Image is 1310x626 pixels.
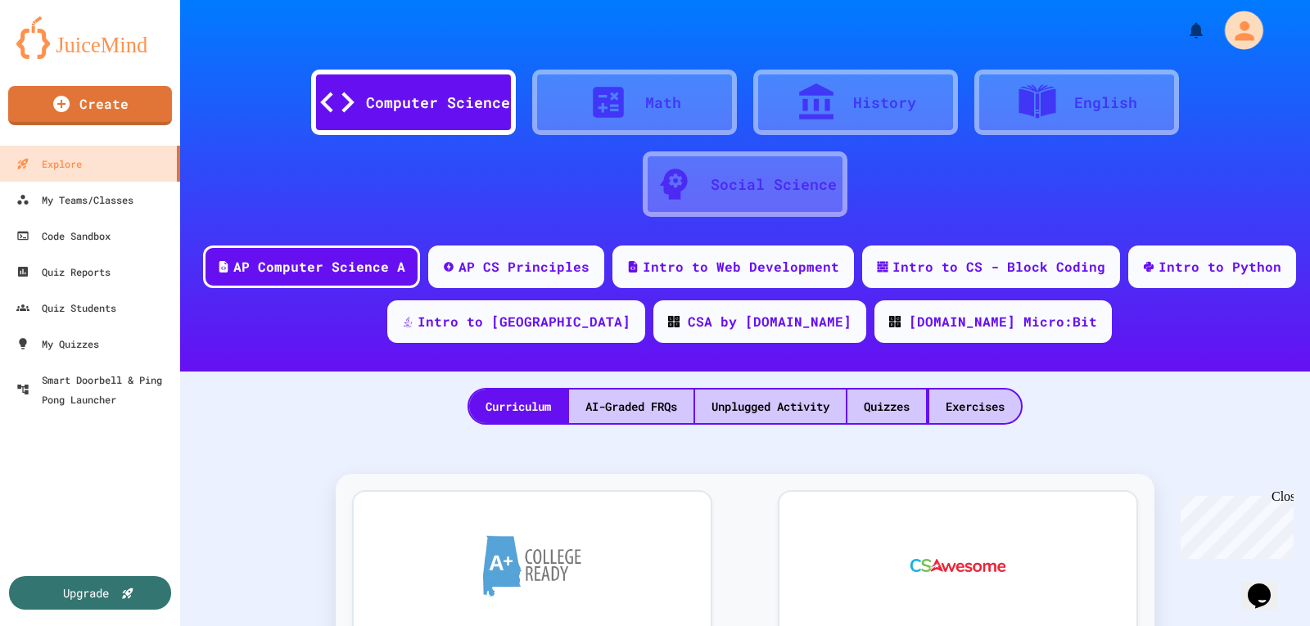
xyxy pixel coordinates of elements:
img: CS Awesome [894,516,1023,615]
div: Exercises [929,390,1021,423]
div: Intro to CS - Block Coding [892,257,1105,277]
a: Create [8,86,172,125]
img: logo-orange.svg [16,16,164,59]
div: Curriculum [469,390,567,423]
div: Upgrade [63,584,109,601]
div: AI-Graded FRQs [569,390,693,423]
div: Intro to [GEOGRAPHIC_DATA] [418,312,630,331]
div: Math [645,92,681,114]
div: Quiz Students [16,298,116,318]
div: My Account [1203,6,1269,55]
img: CODE_logo_RGB.png [889,316,901,327]
div: CSA by [DOMAIN_NAME] [688,312,851,331]
div: Code Sandbox [16,226,111,245]
iframe: chat widget [1174,489,1294,559]
div: History [853,92,916,114]
div: Unplugged Activity [695,390,846,423]
div: Explore [16,154,82,173]
div: Quiz Reports [16,262,111,281]
div: Intro to Web Development [643,257,839,277]
img: CODE_logo_RGB.png [668,316,680,327]
div: [DOMAIN_NAME] Micro:Bit [909,312,1097,331]
div: Smart Doorbell & Ping Pong Launcher [16,370,174,409]
div: Computer Science [366,92,510,114]
div: My Quizzes [16,334,99,354]
div: English [1074,92,1137,114]
div: Chat with us now!Close [7,7,113,104]
div: My Notifications [1156,16,1210,44]
div: AP CS Principles [458,257,589,277]
div: Intro to Python [1159,257,1281,277]
div: Social Science [711,173,837,196]
div: My Teams/Classes [16,190,133,209]
iframe: chat widget [1241,561,1294,610]
img: A+ College Ready [483,535,581,597]
div: AP Computer Science A [233,257,405,277]
div: Quizzes [847,390,926,423]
